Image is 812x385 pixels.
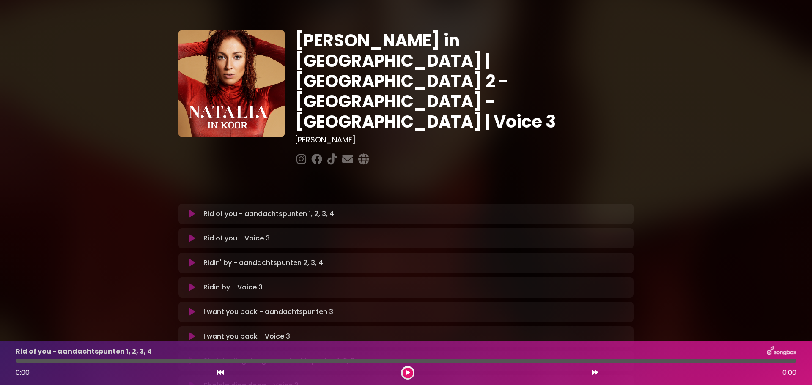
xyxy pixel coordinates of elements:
p: Ridin' by - aandachtspunten 2, 3, 4 [203,258,323,268]
img: YTVS25JmS9CLUqXqkEhs [178,30,285,137]
span: 0:00 [782,368,796,378]
p: I want you back - Voice 3 [203,331,290,341]
span: 0:00 [16,368,30,377]
p: Rid of you - Voice 3 [203,233,270,243]
p: Ridin by - Voice 3 [203,282,263,292]
img: songbox-logo-white.png [767,346,796,357]
p: I want you back - aandachtspunten 3 [203,307,333,317]
h1: [PERSON_NAME] in [GEOGRAPHIC_DATA] | [GEOGRAPHIC_DATA] 2 - [GEOGRAPHIC_DATA] - [GEOGRAPHIC_DATA] ... [295,30,634,132]
p: Rid of you - aandachtspunten 1, 2, 3, 4 [203,209,334,219]
h3: [PERSON_NAME] [295,135,634,145]
p: Rid of you - aandachtspunten 1, 2, 3, 4 [16,347,152,357]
